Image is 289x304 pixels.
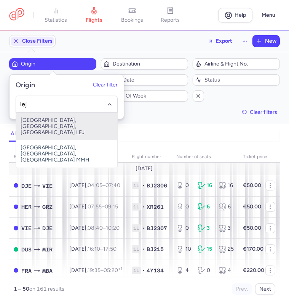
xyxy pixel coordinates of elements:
span: – [88,225,120,231]
button: Export [203,35,237,47]
span: – [88,182,120,189]
div: 6 [219,203,234,211]
span: • [142,267,145,274]
span: BJ2306 [147,182,167,189]
span: Export [216,38,232,44]
time: 07:55 [88,203,102,210]
span: statistics [45,17,67,24]
div: 16 [219,182,234,189]
time: 04:05 [88,182,102,189]
span: • [142,203,145,211]
strong: €50.00 [243,225,261,231]
div: 15 [198,245,213,253]
th: route [9,151,65,163]
span: FRA [21,267,32,275]
span: – [88,203,118,210]
a: bookings [113,7,151,24]
span: Airline & Flight No. [204,61,277,67]
span: BJ215 [147,245,164,253]
time: 05:20 [104,267,122,274]
sup: +1 [118,266,122,271]
span: [GEOGRAPHIC_DATA], [GEOGRAPHIC_DATA], [GEOGRAPHIC_DATA] MMH [16,140,117,168]
span: 1L [132,182,141,189]
span: End date [113,77,185,83]
a: flights [75,7,113,24]
span: [DATE], [69,267,122,274]
span: Close Filters [22,38,53,44]
button: Destination [101,58,188,70]
span: DJE [42,224,53,232]
span: [GEOGRAPHIC_DATA], [GEOGRAPHIC_DATA], [GEOGRAPHIC_DATA] LEJ [16,113,117,140]
div: 0 [176,224,192,232]
time: 07:40 [105,182,120,189]
th: Ticket price [238,151,272,163]
th: Flight number [127,151,172,163]
span: Help [235,12,246,18]
div: 10 [176,245,192,253]
div: 3 [198,224,213,232]
button: Menu [257,8,280,22]
span: flights [86,17,102,24]
time: 17:50 [103,246,117,252]
button: Status [193,74,280,86]
span: 1L [132,224,141,232]
div: 25 [219,245,234,253]
button: End date [101,74,188,86]
span: XR261 [147,203,164,211]
span: DJE [21,182,32,190]
span: • [142,182,145,189]
div: 4 [176,267,192,274]
a: CitizenPlane red outlined logo [9,8,24,22]
strong: €50.00 [243,182,261,189]
span: HER [21,203,32,211]
div: 6 [198,203,213,211]
strong: €50.00 [243,203,261,210]
span: 1L [132,245,141,253]
span: Clear filters [250,109,277,115]
button: Close Filters [10,35,55,47]
button: Prev. [232,283,252,295]
div: 4 [219,267,234,274]
time: 09:15 [105,203,118,210]
time: 10:20 [106,225,120,231]
span: reports [161,17,180,24]
time: 16:10 [88,246,100,252]
strong: €220.00 [243,267,264,274]
strong: 1 – 50 [14,286,29,292]
h4: all [11,130,17,137]
span: New [265,38,276,44]
button: New [253,35,279,47]
span: – [88,267,122,274]
h5: Origin [16,81,35,90]
button: Clear filters [239,106,280,118]
span: [DATE], [69,182,120,189]
div: 16 [198,182,213,189]
span: Days of week [113,93,185,99]
button: Next [255,283,275,295]
span: Origin [21,61,94,67]
span: DUS [21,245,32,254]
span: bookings [121,17,143,24]
div: 3 [219,224,234,232]
span: 4Y134 [147,267,164,274]
button: Clear filter [93,82,118,88]
span: • [142,224,145,232]
span: VIE [42,182,53,190]
span: Destination [113,61,185,67]
strong: €170.00 [243,246,263,252]
span: 1L [132,203,141,211]
a: reports [151,7,189,24]
th: number of seats [172,151,238,163]
div: 0 [176,182,192,189]
span: Status [204,77,277,83]
a: statistics [37,7,75,24]
button: Airline & Flight No. [193,58,280,70]
span: [DATE], [69,246,117,252]
span: [DATE] [136,166,153,172]
span: • [142,245,145,253]
span: BJ2307 [147,224,167,232]
span: on 161 results [29,286,64,292]
span: [DATE], [69,203,118,210]
span: MIR [42,245,53,254]
time: 19:35 [88,267,101,274]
